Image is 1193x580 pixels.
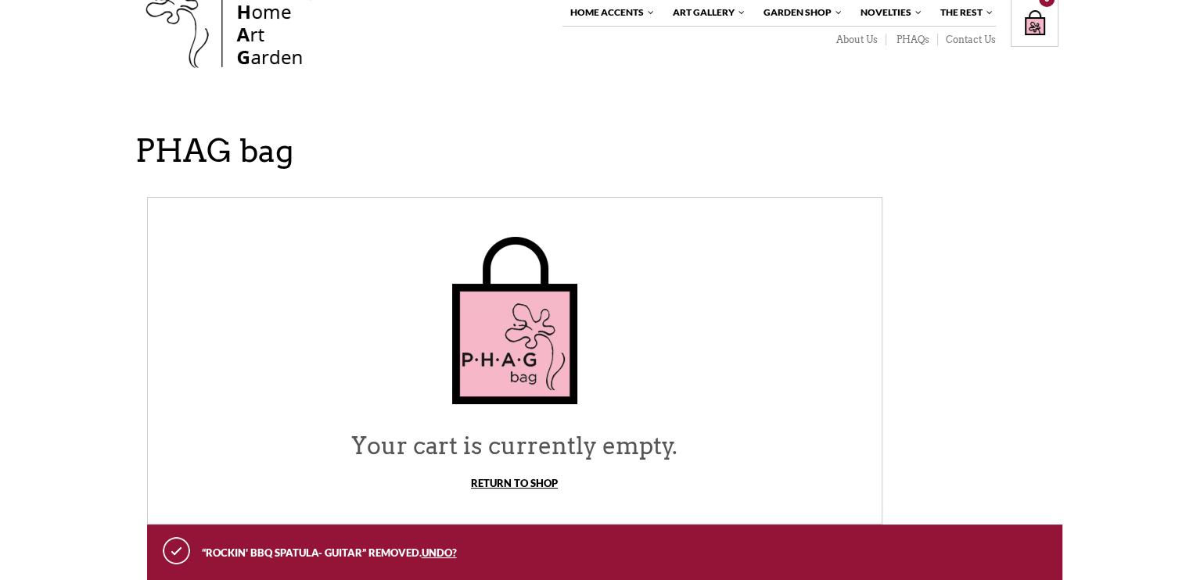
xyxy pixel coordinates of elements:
[171,424,858,474] h3: Your cart is currently empty.
[886,34,938,46] a: PHAQs
[135,132,232,170] span: PHAG
[938,34,996,46] a: Contact Us
[422,546,457,559] a: Undo?
[826,34,886,46] a: About Us
[232,132,293,170] span: bag
[471,477,558,489] a: Return To Shop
